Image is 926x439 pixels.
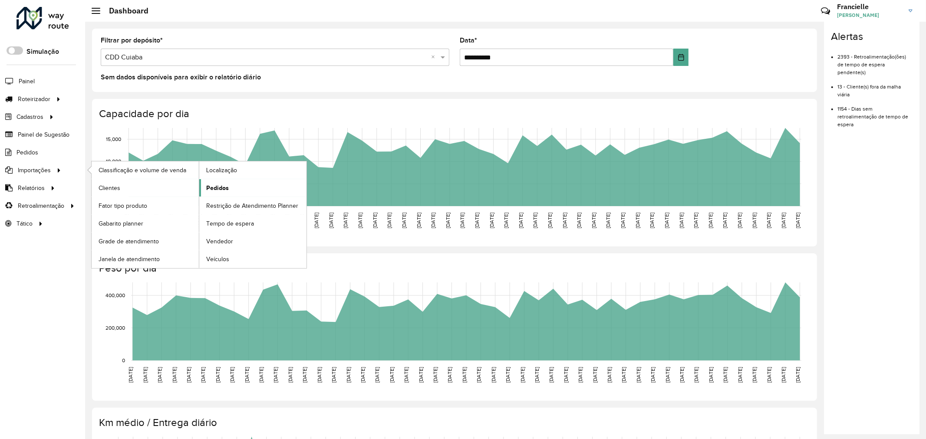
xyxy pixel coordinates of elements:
text: [DATE] [679,367,685,383]
text: [DATE] [576,213,582,228]
li: 2393 - Retroalimentação(ões) de tempo de espera pendente(s) [837,46,913,76]
text: [DATE] [186,367,191,383]
text: [DATE] [287,367,293,383]
text: [DATE] [534,367,540,383]
h4: Alertas [831,30,913,43]
text: [DATE] [693,213,699,228]
text: [DATE] [346,367,351,383]
text: [DATE] [171,367,177,383]
span: Janela de atendimento [99,255,160,264]
span: Painel [19,77,35,86]
span: Pedidos [16,148,38,157]
a: Tempo de espera [199,215,306,232]
span: Localização [206,166,237,175]
text: [DATE] [606,367,612,383]
text: [DATE] [751,213,757,228]
text: [DATE] [636,367,641,383]
text: [DATE] [200,367,206,383]
span: Tático [16,219,33,228]
text: [DATE] [474,213,480,228]
text: [DATE] [316,367,322,383]
text: [DATE] [244,367,250,383]
text: [DATE] [665,367,670,383]
a: Gabarito planner [92,215,199,232]
text: [DATE] [591,213,596,228]
text: [DATE] [737,367,743,383]
span: Restrição de Atendimento Planner [206,201,298,210]
text: [DATE] [562,213,567,228]
text: [DATE] [621,367,627,383]
span: Grade de atendimento [99,237,159,246]
text: [DATE] [418,367,424,383]
text: [DATE] [447,367,453,383]
text: [DATE] [664,213,669,228]
text: [DATE] [708,367,714,383]
span: Tempo de espera [206,219,254,228]
h2: Dashboard [100,6,148,16]
text: [DATE] [461,367,467,383]
span: Clear all [431,52,438,62]
span: Classificação e volume de venda [99,166,186,175]
text: [DATE] [563,367,569,383]
span: Fator tipo produto [99,201,147,210]
a: Restrição de Atendimento Planner [199,197,306,214]
text: [DATE] [401,213,407,228]
text: [DATE] [416,213,422,228]
a: Classificação e volume de venda [92,161,199,179]
text: [DATE] [476,367,481,383]
text: [DATE] [795,367,801,383]
text: 10,000 [106,158,121,164]
text: [DATE] [273,367,279,383]
text: [DATE] [503,213,509,228]
span: Painel de Sugestão [18,130,69,139]
text: [DATE] [343,213,349,228]
text: [DATE] [505,367,511,383]
text: [DATE] [328,213,334,228]
h3: Francielle [837,3,902,11]
text: [DATE] [372,213,378,228]
a: Clientes [92,179,199,197]
text: 400,000 [105,292,125,298]
text: [DATE] [460,213,465,228]
text: [DATE] [432,367,438,383]
a: Pedidos [199,179,306,197]
a: Veículos [199,250,306,268]
li: 1154 - Dias sem retroalimentação de tempo de espera [837,98,913,128]
a: Janela de atendimento [92,250,199,268]
button: Choose Date [673,49,689,66]
text: [DATE] [386,213,392,228]
text: [DATE] [723,367,728,383]
text: [DATE] [357,213,363,228]
h4: Km médio / Entrega diário [99,416,808,429]
span: Clientes [99,183,120,193]
text: [DATE] [360,367,366,383]
text: [DATE] [549,367,554,383]
a: Grade de atendimento [92,233,199,250]
label: Simulação [26,46,59,57]
text: 15,000 [106,136,121,142]
text: [DATE] [374,367,380,383]
text: [DATE] [389,367,395,383]
span: [PERSON_NAME] [837,11,902,19]
text: [DATE] [547,213,553,228]
text: [DATE] [403,367,409,383]
li: 13 - Cliente(s) fora da malha viária [837,76,913,98]
h4: Capacidade por dia [99,108,808,120]
text: [DATE] [649,213,655,228]
span: Roteirizador [18,95,50,104]
text: [DATE] [215,367,221,383]
text: [DATE] [737,213,742,228]
label: Sem dados disponíveis para exibir o relatório diário [101,72,261,82]
text: [DATE] [313,213,319,228]
text: [DATE] [606,213,611,228]
text: [DATE] [533,213,538,228]
text: [DATE] [142,367,148,383]
text: [DATE] [650,367,656,383]
text: [DATE] [445,213,451,228]
span: Vendedor [206,237,233,246]
text: [DATE] [751,367,757,383]
span: Pedidos [206,183,229,193]
text: [DATE] [795,213,801,228]
span: Veículos [206,255,229,264]
text: [DATE] [577,367,583,383]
